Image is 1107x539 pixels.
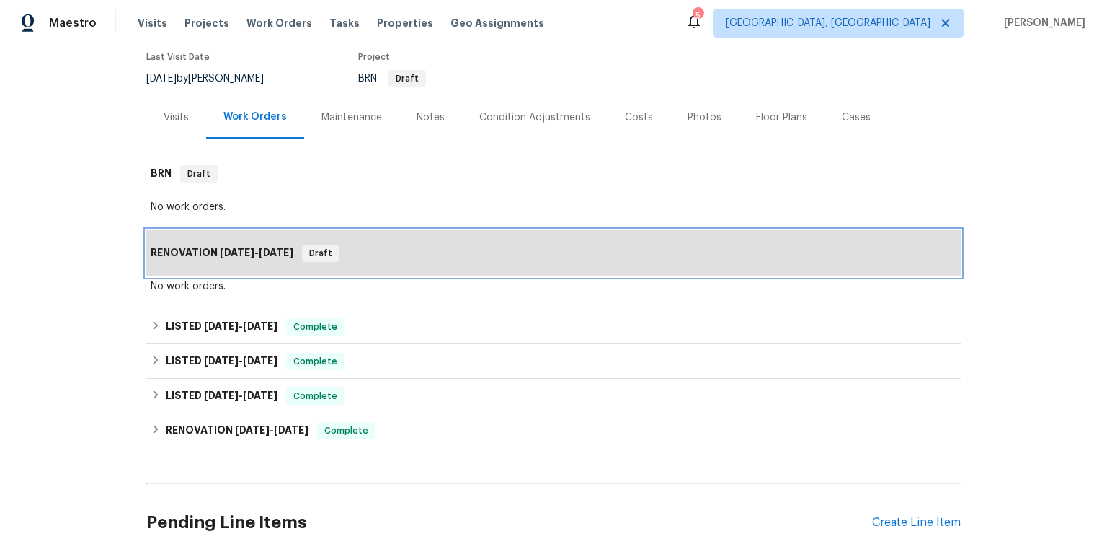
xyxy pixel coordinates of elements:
span: [DATE] [243,321,277,331]
span: [DATE] [204,321,239,331]
span: Complete [319,424,374,438]
span: Projects [184,16,229,30]
span: - [220,247,293,258]
span: Draft [182,167,216,181]
span: - [204,321,277,331]
span: [DATE] [243,390,277,400]
div: by [PERSON_NAME] [146,70,281,87]
div: Cases [842,110,871,125]
h6: BRN [151,165,172,183]
span: [DATE] [204,390,239,400]
span: Complete [288,354,343,369]
span: Work Orders [246,16,312,30]
h6: LISTED [166,318,277,336]
span: - [235,425,308,435]
h6: LISTED [166,387,277,405]
span: [DATE] [274,425,308,435]
span: [DATE] [220,247,254,258]
span: [DATE] [243,356,277,366]
span: - [204,390,277,400]
div: 5 [693,9,703,23]
div: No work orders. [151,279,956,294]
div: BRN Draft [146,151,961,197]
span: Project [358,53,390,61]
span: Properties [377,16,433,30]
span: Complete [288,320,343,334]
span: Draft [390,74,424,83]
span: [DATE] [146,74,177,84]
span: [DATE] [235,425,270,435]
span: Visits [138,16,167,30]
span: Geo Assignments [450,16,544,30]
div: Create Line Item [872,516,961,530]
div: Maintenance [321,110,382,125]
div: Visits [164,110,189,125]
span: Tasks [329,18,360,28]
div: Notes [417,110,445,125]
span: BRN [358,74,426,84]
h6: LISTED [166,353,277,370]
span: Last Visit Date [146,53,210,61]
span: Maestro [49,16,97,30]
div: No work orders. [151,200,956,214]
div: RENOVATION [DATE]-[DATE]Draft [146,230,961,276]
span: [DATE] [204,356,239,366]
div: Photos [688,110,721,125]
span: Complete [288,389,343,403]
div: RENOVATION [DATE]-[DATE]Complete [146,413,961,448]
h6: RENOVATION [151,245,293,262]
span: [DATE] [259,247,293,258]
span: [PERSON_NAME] [998,16,1085,30]
span: [GEOGRAPHIC_DATA], [GEOGRAPHIC_DATA] [726,16,930,30]
div: Floor Plans [756,110,807,125]
h6: RENOVATION [166,422,308,439]
div: LISTED [DATE]-[DATE]Complete [146,344,961,379]
div: Costs [625,110,653,125]
div: LISTED [DATE]-[DATE]Complete [146,379,961,413]
div: Work Orders [223,110,287,124]
span: - [204,356,277,366]
div: Condition Adjustments [479,110,590,125]
div: LISTED [DATE]-[DATE]Complete [146,310,961,344]
span: Draft [303,246,338,260]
